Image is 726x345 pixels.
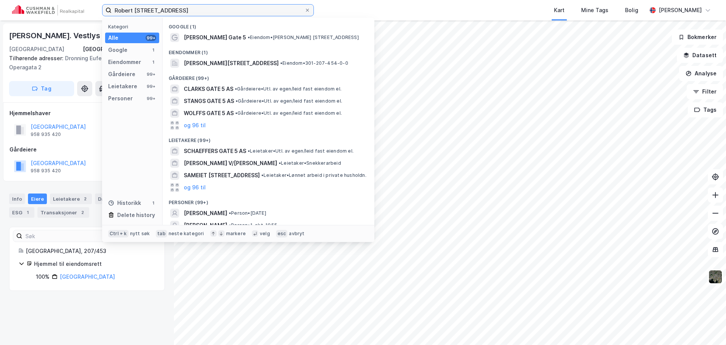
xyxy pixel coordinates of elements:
[184,33,246,42] span: [PERSON_NAME] Gate 5
[9,30,128,42] div: [PERSON_NAME]. Vestlys Plass 1
[184,171,260,180] span: SAMEIET [STREET_ADDRESS]
[261,172,366,178] span: Leietaker • Lønnet arbeid i private husholdn.
[81,195,89,203] div: 2
[184,84,233,94] span: CLARKS GATE 5 AS
[150,59,156,65] div: 1
[184,209,227,218] span: [PERSON_NAME]
[22,230,105,242] input: Søk
[163,69,374,83] div: Gårdeiere (99+)
[108,82,137,91] div: Leietakere
[289,231,304,237] div: avbryt
[146,71,156,77] div: 99+
[112,5,304,16] input: Søk på adresse, matrikkel, gårdeiere, leietakere eller personer
[163,18,374,31] div: Google (1)
[226,231,246,237] div: markere
[37,207,89,218] div: Transaksjoner
[184,121,206,130] button: og 96 til
[34,259,155,269] div: Hjemmel til eiendomsrett
[229,222,231,228] span: •
[146,35,156,41] div: 99+
[9,54,159,72] div: Dronning Eufemias Gate 1, Operagata 2
[688,309,726,345] div: Kontrollprogram for chat
[659,6,702,15] div: [PERSON_NAME]
[108,45,127,55] div: Google
[36,272,50,281] div: 100%
[679,66,723,81] button: Analyse
[260,231,270,237] div: velg
[235,110,237,116] span: •
[280,60,348,66] span: Eiendom • 301-207-454-0-0
[248,34,359,41] span: Eiendom • [PERSON_NAME] [STREET_ADDRESS]
[184,159,277,168] span: [PERSON_NAME] V/[PERSON_NAME]
[31,168,61,174] div: 958 935 420
[184,147,246,156] span: SCHAEFFERS GATE 5 AS
[9,145,164,154] div: Gårdeiere
[9,194,25,204] div: Info
[184,59,279,68] span: [PERSON_NAME][STREET_ADDRESS]
[108,70,135,79] div: Gårdeiere
[688,309,726,345] iframe: Chat Widget
[108,58,141,67] div: Eiendommer
[95,194,132,204] div: Datasett
[229,222,277,228] span: Person • 1. okt. 1955
[79,209,86,216] div: 2
[83,45,165,54] div: [GEOGRAPHIC_DATA], 207/453
[108,94,133,103] div: Personer
[279,160,341,166] span: Leietaker • Snekkerarbeid
[581,6,608,15] div: Mine Tags
[146,83,156,89] div: 99+
[28,194,47,204] div: Eiere
[229,210,231,216] span: •
[169,231,204,237] div: neste kategori
[687,84,723,99] button: Filter
[26,247,155,256] div: [GEOGRAPHIC_DATA], 207/453
[12,5,84,16] img: cushman-wakefield-realkapital-logo.202ea83816669bd177139c58696a8fa1.svg
[163,44,374,57] div: Eiendommer (1)
[163,131,374,145] div: Leietakere (99+)
[60,273,115,280] a: [GEOGRAPHIC_DATA]
[184,221,227,230] span: [PERSON_NAME]
[184,183,206,192] button: og 96 til
[9,109,164,118] div: Hjemmelshaver
[235,86,237,92] span: •
[235,110,342,116] span: Gårdeiere • Utl. av egen/leid fast eiendom el.
[108,230,129,237] div: Ctrl + k
[9,207,34,218] div: ESG
[276,230,288,237] div: esc
[150,47,156,53] div: 1
[156,230,167,237] div: tab
[235,86,341,92] span: Gårdeiere • Utl. av egen/leid fast eiendom el.
[150,200,156,206] div: 1
[625,6,638,15] div: Bolig
[24,209,31,216] div: 1
[236,98,238,104] span: •
[248,148,250,154] span: •
[279,160,281,166] span: •
[229,210,266,216] span: Person • [DATE]
[108,24,159,30] div: Kategori
[9,55,65,61] span: Tilhørende adresser:
[9,45,64,54] div: [GEOGRAPHIC_DATA]
[130,231,150,237] div: nytt søk
[50,194,92,204] div: Leietakere
[261,172,264,178] span: •
[280,60,282,66] span: •
[108,33,118,42] div: Alle
[163,194,374,207] div: Personer (99+)
[672,30,723,45] button: Bokmerker
[677,48,723,63] button: Datasett
[248,34,250,40] span: •
[117,211,155,220] div: Delete history
[184,109,234,118] span: WOLFFS GATE 5 AS
[248,148,354,154] span: Leietaker • Utl. av egen/leid fast eiendom el.
[184,97,234,106] span: STANGS GATE 5 AS
[9,81,74,96] button: Tag
[31,131,61,137] div: 958 935 420
[688,102,723,117] button: Tags
[146,95,156,101] div: 99+
[108,198,141,208] div: Historikk
[554,6,565,15] div: Kart
[708,270,723,284] img: 9k=
[236,98,342,104] span: Gårdeiere • Utl. av egen/leid fast eiendom el.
